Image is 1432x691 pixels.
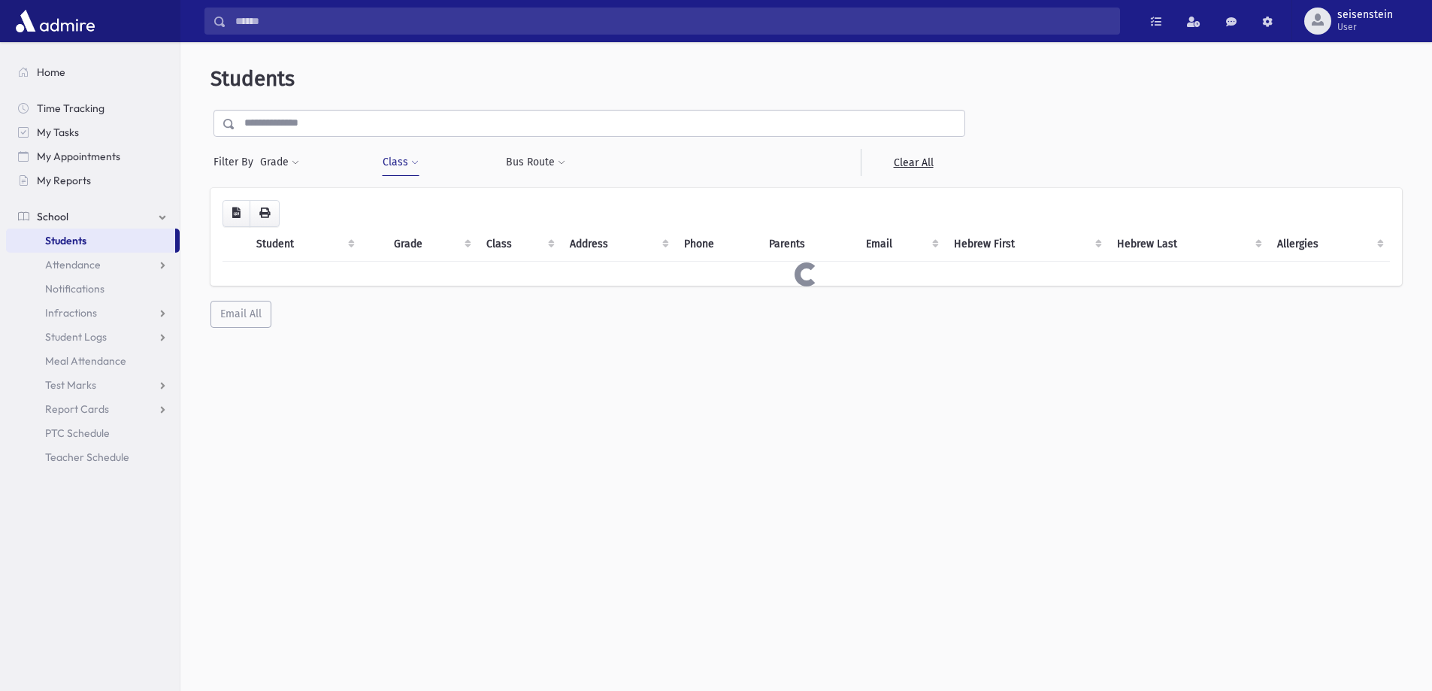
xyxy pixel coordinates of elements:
span: Students [210,66,295,91]
th: Email [857,227,945,262]
button: Grade [259,149,300,176]
span: Teacher Schedule [45,450,129,464]
th: Class [477,227,562,262]
span: Home [37,65,65,79]
button: Print [250,200,280,227]
th: Phone [675,227,760,262]
button: CSV [223,200,250,227]
a: Test Marks [6,373,180,397]
span: seisenstein [1337,9,1393,21]
span: Meal Attendance [45,354,126,368]
th: Address [561,227,675,262]
span: Student Logs [45,330,107,344]
span: Test Marks [45,378,96,392]
th: Parents [760,227,857,262]
a: Time Tracking [6,96,180,120]
span: School [37,210,68,223]
button: Bus Route [505,149,566,176]
th: Grade [385,227,477,262]
span: Time Tracking [37,102,104,115]
span: My Appointments [37,150,120,163]
a: My Appointments [6,144,180,168]
a: My Reports [6,168,180,192]
span: Infractions [45,306,97,320]
input: Search [226,8,1119,35]
a: Clear All [861,149,965,176]
span: Report Cards [45,402,109,416]
img: AdmirePro [12,6,98,36]
th: Hebrew First [945,227,1107,262]
span: User [1337,21,1393,33]
a: My Tasks [6,120,180,144]
span: Notifications [45,282,104,295]
th: Allergies [1268,227,1390,262]
a: Infractions [6,301,180,325]
a: Notifications [6,277,180,301]
span: Attendance [45,258,101,271]
a: Student Logs [6,325,180,349]
span: My Tasks [37,126,79,139]
a: Students [6,229,175,253]
a: Attendance [6,253,180,277]
a: Meal Attendance [6,349,180,373]
a: Report Cards [6,397,180,421]
span: My Reports [37,174,91,187]
a: Home [6,60,180,84]
th: Hebrew Last [1108,227,1269,262]
span: Filter By [213,154,259,170]
span: PTC Schedule [45,426,110,440]
button: Email All [210,301,271,328]
a: PTC Schedule [6,421,180,445]
button: Class [382,149,419,176]
a: Teacher Schedule [6,445,180,469]
th: Student [247,227,361,262]
span: Students [45,234,86,247]
a: School [6,205,180,229]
